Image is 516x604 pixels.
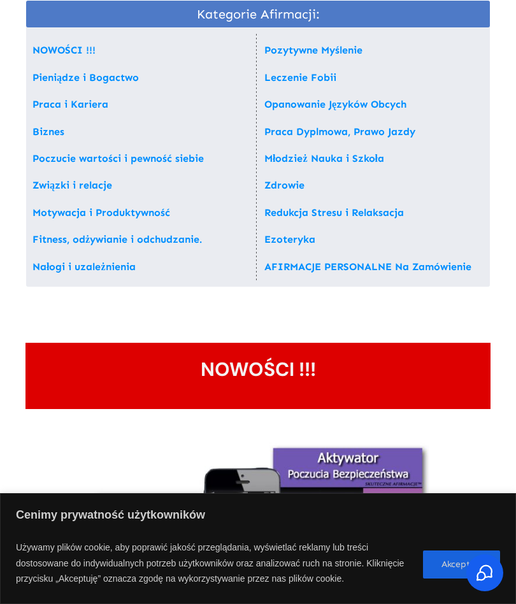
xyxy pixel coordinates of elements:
[32,71,139,83] a: Pieniądze i Bogactwo
[264,71,336,83] a: Leczenie Fobii
[16,504,500,529] p: Cenimy prywatność użytkowników
[264,179,305,191] a: Zdrowie
[32,233,202,245] a: Fitness, odżywianie i odchudzanie.
[264,126,415,138] a: Praca Dyplmowa, Prawo Jazdy
[264,233,315,245] a: Ezoteryka
[16,536,413,593] p: Używamy plików cookie, aby poprawić jakość przeglądania, wyświetlać reklamy lub treści dostosowan...
[423,550,500,579] button: Akceptuję
[32,152,204,164] a: Poczucie wartości i pewność siebie
[264,98,406,110] a: Opanowanie Języków Obcych
[32,179,112,191] a: Związki i relacje
[32,44,96,56] a: NOWOŚCI !!!
[32,261,136,273] a: Nałogi i uzależnienia
[32,126,64,138] a: Biznes
[264,261,471,273] a: AFIRMACJE PERSONALNE Na Zamówienie
[32,98,108,110] a: Praca i Kariera
[264,206,404,219] a: Redukcja Stresu i Relaksacja
[201,357,316,382] font: NOWOŚCI !!!
[264,152,384,164] a: Młodzież Nauka i Szkoła
[264,44,362,56] a: Pozytywne Myślenie
[32,206,170,219] a: Motywacja i Produktywność
[26,1,490,27] span: Kategorie Afirmacji:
